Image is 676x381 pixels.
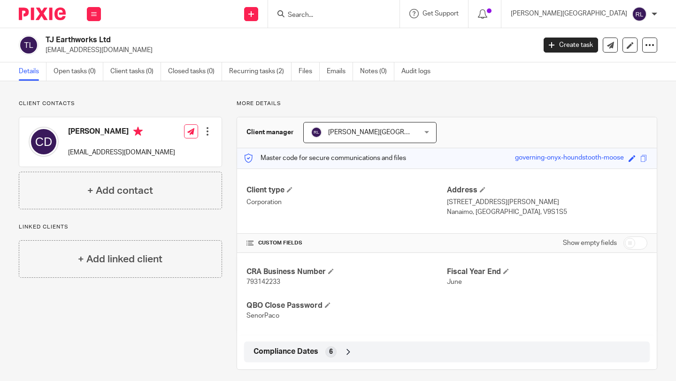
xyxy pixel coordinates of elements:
[19,100,222,107] p: Client contacts
[246,267,447,277] h4: CRA Business Number
[237,100,657,107] p: More details
[46,46,530,55] p: [EMAIL_ADDRESS][DOMAIN_NAME]
[19,35,38,55] img: svg%3E
[287,11,371,20] input: Search
[246,312,279,319] span: SenorPaco
[632,7,647,22] img: svg%3E
[87,183,153,198] h4: + Add contact
[511,9,627,18] p: [PERSON_NAME][GEOGRAPHIC_DATA]
[327,62,353,81] a: Emails
[246,239,447,247] h4: CUSTOM FIELDS
[19,223,222,231] p: Linked clients
[246,128,294,137] h3: Client manager
[253,347,318,357] span: Compliance Dates
[46,35,433,45] h2: TJ Earthworks Ltd
[299,62,320,81] a: Files
[401,62,438,81] a: Audit logs
[447,185,647,195] h4: Address
[19,62,46,81] a: Details
[19,8,66,20] img: Pixie
[447,207,647,217] p: Nanaimo, [GEOGRAPHIC_DATA], V9S1S5
[515,153,624,164] div: governing-onyx-houndstooth-moose
[168,62,222,81] a: Closed tasks (0)
[229,62,292,81] a: Recurring tasks (2)
[563,238,617,248] label: Show empty fields
[328,129,445,136] span: [PERSON_NAME][GEOGRAPHIC_DATA]
[244,153,406,163] p: Master code for secure communications and files
[246,279,280,285] span: 793142233
[110,62,161,81] a: Client tasks (0)
[311,127,322,138] img: svg%3E
[246,185,447,195] h4: Client type
[54,62,103,81] a: Open tasks (0)
[133,127,143,136] i: Primary
[329,347,333,357] span: 6
[78,252,162,267] h4: + Add linked client
[447,198,647,207] p: [STREET_ADDRESS][PERSON_NAME]
[246,301,447,311] h4: QBO Close Password
[447,267,647,277] h4: Fiscal Year End
[68,127,175,138] h4: [PERSON_NAME]
[360,62,394,81] a: Notes (0)
[68,148,175,157] p: [EMAIL_ADDRESS][DOMAIN_NAME]
[246,198,447,207] p: Corporation
[544,38,598,53] a: Create task
[422,10,459,17] span: Get Support
[447,279,462,285] span: June
[29,127,59,157] img: svg%3E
